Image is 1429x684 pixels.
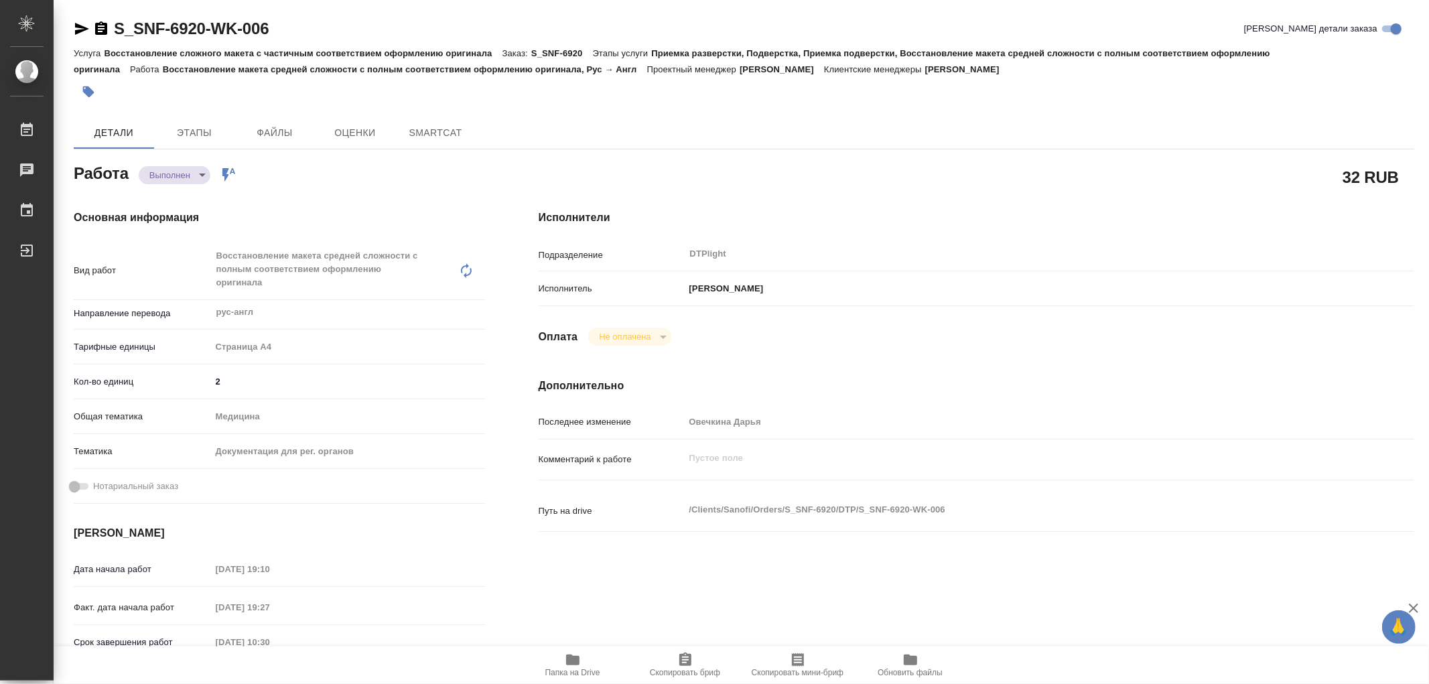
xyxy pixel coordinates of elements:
button: 🙏 [1382,610,1416,644]
p: Подразделение [539,249,685,262]
button: Скопировать мини-бриф [742,646,854,684]
p: Факт. дата начала работ [74,601,211,614]
h2: Работа [74,160,129,184]
input: ✎ Введи что-нибудь [211,372,485,391]
p: [PERSON_NAME] [925,64,1010,74]
button: Обновить файлы [854,646,967,684]
span: Нотариальный заказ [93,480,178,493]
p: [PERSON_NAME] [685,282,764,295]
h4: Основная информация [74,210,485,226]
p: S_SNF-6920 [531,48,593,58]
p: Восстановление макета средней сложности с полным соответствием оформлению оригинала, Рус → Англ [163,64,647,74]
p: Дата начала работ [74,563,211,576]
button: Не оплачена [595,331,655,342]
div: Выполнен [588,328,671,346]
p: Последнее изменение [539,415,685,429]
p: Приемка разверстки, Подверстка, Приемка подверстки, Восстановление макета средней сложности с пол... [74,48,1270,74]
input: Пустое поле [211,632,328,652]
h4: Исполнители [539,210,1414,226]
a: S_SNF-6920-WK-006 [114,19,269,38]
h4: [PERSON_NAME] [74,525,485,541]
button: Папка на Drive [517,646,629,684]
p: Тарифные единицы [74,340,211,354]
span: Скопировать мини-бриф [752,668,843,677]
h4: Дополнительно [539,378,1414,394]
p: Исполнитель [539,282,685,295]
span: Папка на Drive [545,668,600,677]
p: [PERSON_NAME] [740,64,824,74]
span: Детали [82,125,146,141]
p: Заказ: [502,48,531,58]
p: Этапы услуги [593,48,652,58]
span: 🙏 [1387,613,1410,641]
p: Срок завершения работ [74,636,211,649]
input: Пустое поле [685,412,1341,431]
p: Комментарий к работе [539,453,685,466]
button: Скопировать бриф [629,646,742,684]
p: Кол-во единиц [74,375,211,389]
p: Клиентские менеджеры [824,64,925,74]
input: Пустое поле [211,598,328,617]
button: Скопировать ссылку для ЯМессенджера [74,21,90,37]
button: Добавить тэг [74,77,103,107]
button: Выполнен [145,169,194,181]
span: [PERSON_NAME] детали заказа [1244,22,1377,36]
input: Пустое поле [211,559,328,579]
div: Страница А4 [211,336,485,358]
p: Работа [130,64,163,74]
span: Оценки [323,125,387,141]
p: Услуга [74,48,104,58]
div: Выполнен [139,166,210,184]
p: Тематика [74,445,211,458]
p: Проектный менеджер [647,64,740,74]
span: Скопировать бриф [650,668,720,677]
h4: Оплата [539,329,578,345]
span: Файлы [243,125,307,141]
span: SmartCat [403,125,468,141]
p: Вид работ [74,264,211,277]
textarea: /Clients/Sanofi/Orders/S_SNF-6920/DTP/S_SNF-6920-WK-006 [685,498,1341,521]
span: Этапы [162,125,226,141]
p: Восстановление сложного макета с частичным соответствием оформлению оригинала [104,48,502,58]
button: Скопировать ссылку [93,21,109,37]
div: Медицина [211,405,485,428]
p: Путь на drive [539,504,685,518]
div: Документация для рег. органов [211,440,485,463]
p: Общая тематика [74,410,211,423]
h2: 32 RUB [1343,165,1399,188]
p: Направление перевода [74,307,211,320]
span: Обновить файлы [878,668,943,677]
